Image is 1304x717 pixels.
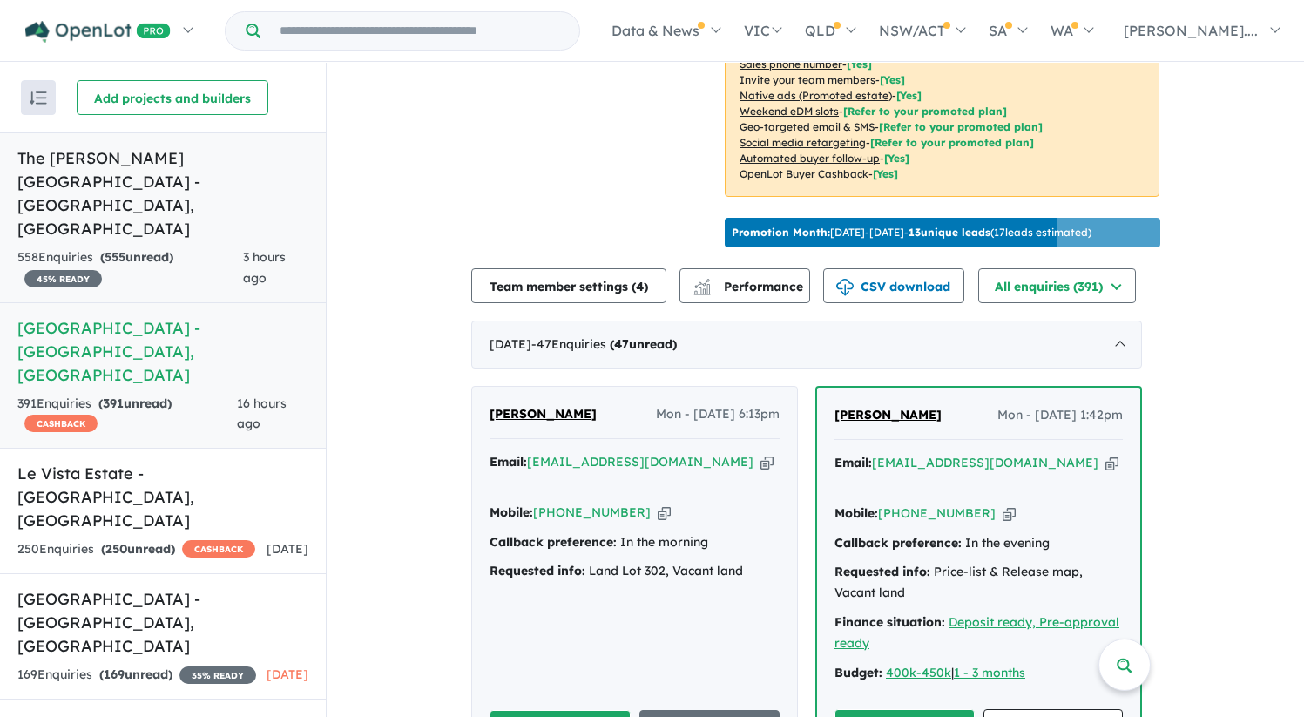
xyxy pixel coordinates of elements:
h5: [GEOGRAPHIC_DATA] - [GEOGRAPHIC_DATA] , [GEOGRAPHIC_DATA] [17,587,308,658]
h5: [GEOGRAPHIC_DATA] - [GEOGRAPHIC_DATA] , [GEOGRAPHIC_DATA] [17,316,308,387]
u: OpenLot Buyer Cashback [740,167,868,180]
span: 250 [105,541,127,557]
span: [DATE] [267,666,308,682]
img: Openlot PRO Logo White [25,21,171,43]
span: 35 % READY [179,666,256,684]
strong: ( unread) [98,396,172,411]
a: 400k-450k [886,665,951,680]
span: 16 hours ago [237,396,287,432]
h5: The [PERSON_NAME][GEOGRAPHIC_DATA] - [GEOGRAPHIC_DATA] , [GEOGRAPHIC_DATA] [17,146,308,240]
button: Copy [658,504,671,522]
h5: Le Vista Estate - [GEOGRAPHIC_DATA] , [GEOGRAPHIC_DATA] [17,462,308,532]
span: Performance [696,279,803,294]
strong: Email: [490,454,527,470]
div: Price-list & Release map, Vacant land [834,562,1123,604]
a: [EMAIL_ADDRESS][DOMAIN_NAME] [527,454,753,470]
span: 169 [104,666,125,682]
span: [ Yes ] [880,73,905,86]
span: 45 % READY [24,270,102,287]
u: Sales phone number [740,57,842,71]
a: [EMAIL_ADDRESS][DOMAIN_NAME] [872,455,1098,470]
button: Copy [1105,454,1118,472]
p: [DATE] - [DATE] - ( 17 leads estimated) [732,225,1091,240]
span: CASHBACK [24,415,98,432]
strong: Budget: [834,665,882,680]
button: CSV download [823,268,964,303]
div: | [834,663,1123,684]
span: Mon - [DATE] 1:42pm [997,405,1123,426]
span: [DATE] [267,541,308,557]
div: 391 Enquir ies [17,394,237,436]
b: 13 unique leads [909,226,990,239]
strong: Requested info: [490,563,585,578]
span: 555 [105,249,125,265]
button: Copy [1003,504,1016,523]
button: Team member settings (4) [471,268,666,303]
div: 558 Enquir ies [17,247,243,289]
button: Add projects and builders [77,80,268,115]
strong: ( unread) [99,666,172,682]
button: Copy [760,453,774,471]
u: Native ads (Promoted estate) [740,89,892,102]
span: [Yes] [873,167,898,180]
span: [Refer to your promoted plan] [870,136,1034,149]
input: Try estate name, suburb, builder or developer [264,12,576,50]
span: Mon - [DATE] 6:13pm [656,404,780,425]
u: Automated buyer follow-up [740,152,880,165]
strong: Mobile: [834,505,878,521]
div: 169 Enquir ies [17,665,256,686]
span: 4 [636,279,644,294]
span: - 47 Enquir ies [531,336,677,352]
u: Invite your team members [740,73,875,86]
img: sort.svg [30,91,47,105]
strong: Finance situation: [834,614,945,630]
div: In the morning [490,532,780,553]
div: 250 Enquir ies [17,539,255,560]
a: [PHONE_NUMBER] [533,504,651,520]
a: [PHONE_NUMBER] [878,505,996,521]
img: line-chart.svg [694,279,710,288]
span: [PERSON_NAME] [834,407,942,423]
img: bar-chart.svg [693,284,711,295]
span: [Refer to your promoted plan] [843,105,1007,118]
img: download icon [836,279,854,296]
span: [PERSON_NAME] [490,406,597,422]
strong: Callback preference: [834,535,962,551]
a: 1 - 3 months [954,665,1025,680]
strong: Requested info: [834,564,930,579]
strong: ( unread) [100,249,173,265]
a: [PERSON_NAME] [490,404,597,425]
strong: Email: [834,455,872,470]
a: [PERSON_NAME] [834,405,942,426]
strong: Callback preference: [490,534,617,550]
b: Promotion Month: [732,226,830,239]
span: [Yes] [884,152,909,165]
span: CASHBACK [182,540,255,558]
u: Weekend eDM slots [740,105,839,118]
span: 3 hours ago [243,249,286,286]
strong: ( unread) [101,541,175,557]
u: Geo-targeted email & SMS [740,120,875,133]
div: Land Lot 302, Vacant land [490,561,780,582]
button: All enquiries (391) [978,268,1136,303]
span: [Refer to your promoted plan] [879,120,1043,133]
u: Social media retargeting [740,136,866,149]
div: In the evening [834,533,1123,554]
span: [PERSON_NAME].... [1124,22,1258,39]
a: Deposit ready, Pre-approval ready [834,614,1119,651]
span: 47 [614,336,629,352]
span: 391 [103,396,124,411]
span: [Yes] [896,89,922,102]
div: [DATE] [471,321,1142,369]
button: Performance [679,268,810,303]
strong: Mobile: [490,504,533,520]
strong: ( unread) [610,336,677,352]
span: [ Yes ] [847,57,872,71]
